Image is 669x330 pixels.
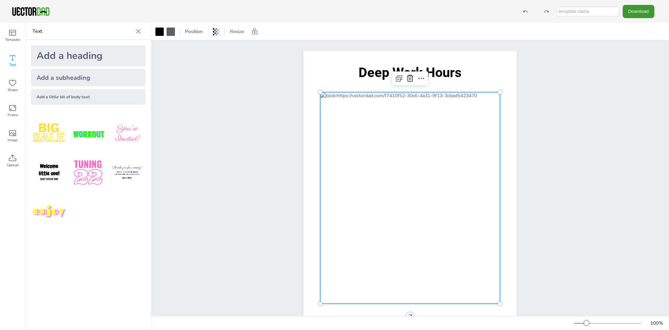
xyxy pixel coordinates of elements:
img: GNLDUe7.png [31,155,67,191]
span: Shape [8,87,17,93]
img: K4iXMrW.png [109,155,145,191]
img: BBMXfK6.png [109,116,145,152]
button: Download [623,5,654,18]
img: M7yqmqo.png [31,194,67,230]
div: Add a heading [31,45,145,66]
div: Add a little bit of body text [31,89,145,105]
span: Deep Work Hours [359,65,462,80]
span: Template [5,37,20,43]
div: Add a subheading [31,69,145,86]
span: Frame [8,112,18,118]
p: Text [32,23,133,40]
img: XdJCRjX.png [70,116,106,152]
img: style1.png [31,116,67,152]
span: Text [9,62,16,68]
img: VectorDad-1.png [11,6,51,17]
span: Upload [7,162,18,168]
span: Image [8,137,17,143]
div: 100 % [648,320,665,327]
span: Position [184,28,204,35]
button: Resize [227,26,247,37]
input: template name [557,7,619,16]
img: 1B4LbXY.png [70,155,106,191]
